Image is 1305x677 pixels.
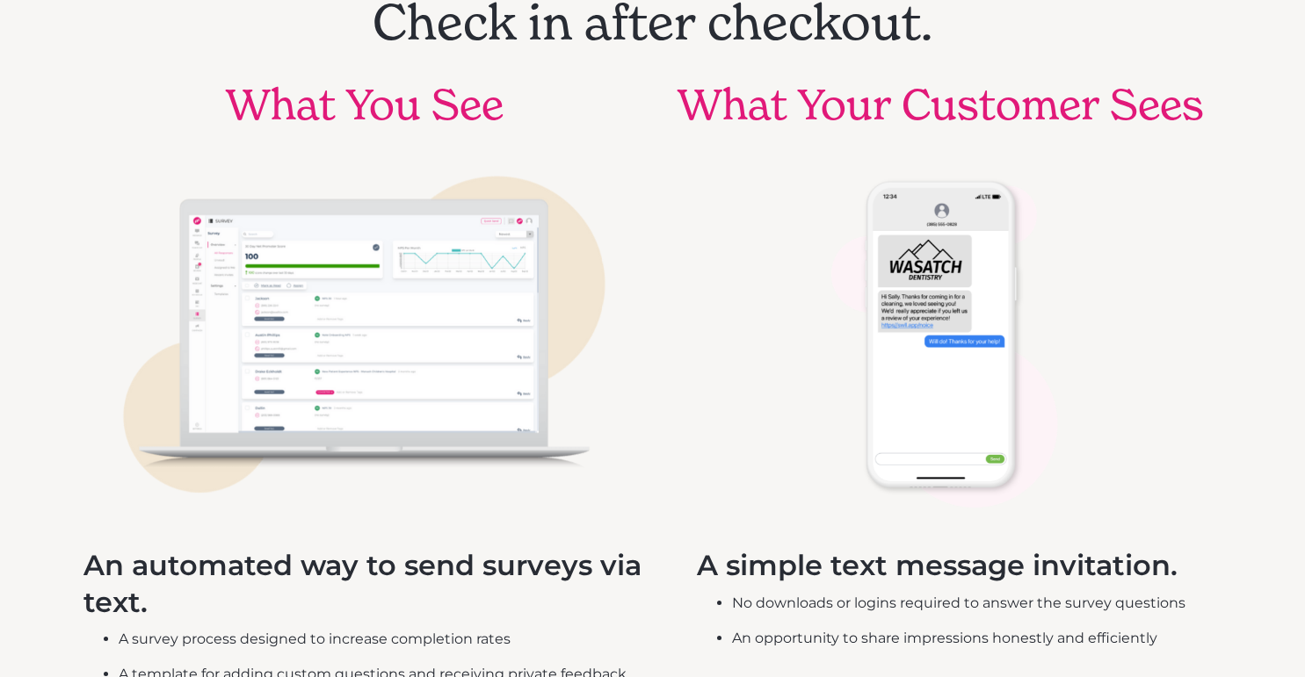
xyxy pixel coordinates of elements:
li: No downloads or logins required to answer the survey questions [732,593,1185,614]
img: An example of Swell Survey on a laptop. [101,159,627,510]
h2: What Your Customer Sees [678,80,1204,131]
h2: What You See [226,80,504,131]
h4: An automated way to send surveys via text. [83,547,646,620]
img: A text message example displayed on a phone. [813,159,1069,510]
h4: A simple text message invitation. [697,547,1185,584]
li: A survey process designed to increase completion rates [119,629,646,650]
li: An opportunity to share impressions honestly and efficiently [732,628,1185,649]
